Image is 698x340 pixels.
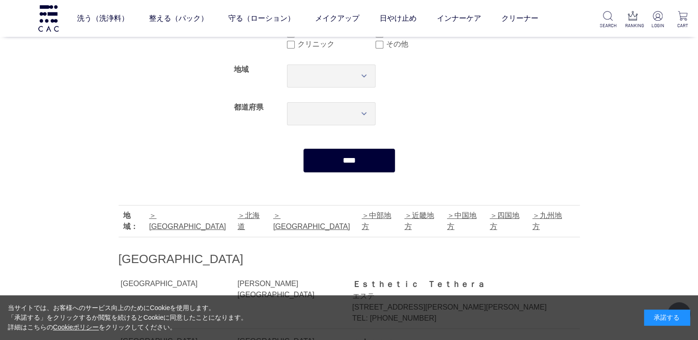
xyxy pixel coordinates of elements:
[644,310,690,326] div: 承諾する
[352,278,559,290] div: Ｅｓｔｈｅｔｉｃ Ｔｅｔｈｅｒａ
[379,6,416,31] a: 日やけ止め
[149,211,226,230] a: [GEOGRAPHIC_DATA]
[352,291,559,302] div: エステ
[8,303,248,332] div: 当サイトでは、お客様へのサービス向上のためにCookieを使用します。 「承諾する」をクリックするか閲覧を続けるとCookieに同意したことになります。 詳細はこちらの をクリックしてください。
[650,11,666,29] a: LOGIN
[674,11,691,29] a: CART
[228,6,294,31] a: 守る（ローション）
[238,211,260,230] a: 北海道
[121,278,236,289] div: [GEOGRAPHIC_DATA]
[501,6,538,31] a: クリーナー
[77,6,128,31] a: 洗う（洗浄料）
[149,6,208,31] a: 整える（パック）
[600,11,616,29] a: SEARCH
[234,65,249,73] label: 地域
[53,323,99,331] a: Cookieポリシー
[404,211,434,230] a: 近畿地方
[447,211,477,230] a: 中国地方
[315,6,359,31] a: メイクアップ
[532,211,562,230] a: 九州地方
[436,6,481,31] a: インナーケア
[123,210,145,232] div: 地域：
[238,278,341,300] div: [PERSON_NAME][GEOGRAPHIC_DATA]
[234,103,263,111] label: 都道府県
[674,22,691,29] p: CART
[37,5,60,31] img: logo
[625,11,641,29] a: RANKING
[489,211,519,230] a: 四国地方
[600,22,616,29] p: SEARCH
[625,22,641,29] p: RANKING
[119,251,580,267] h2: [GEOGRAPHIC_DATA]
[650,22,666,29] p: LOGIN
[273,211,350,230] a: [GEOGRAPHIC_DATA]
[362,211,391,230] a: 中部地方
